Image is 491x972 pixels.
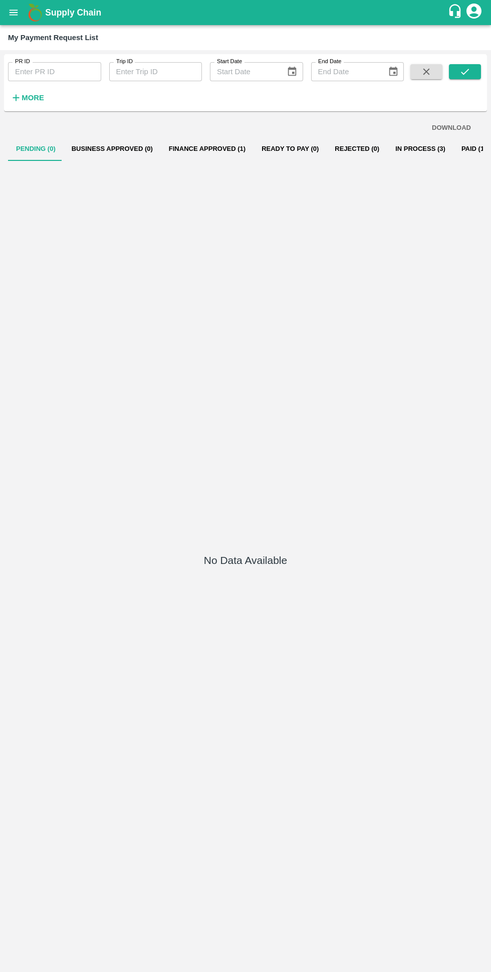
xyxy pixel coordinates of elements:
[8,62,101,81] input: Enter PR ID
[384,62,403,81] button: Choose date
[64,137,161,161] button: Business Approved (0)
[15,58,30,66] label: PR ID
[109,62,202,81] input: Enter Trip ID
[387,137,453,161] button: In Process (3)
[22,94,44,102] strong: More
[8,31,98,44] div: My Payment Request List
[8,89,47,106] button: More
[217,58,242,66] label: Start Date
[25,3,45,23] img: logo
[2,1,25,24] button: open drawer
[45,8,101,18] b: Supply Chain
[210,62,279,81] input: Start Date
[161,137,254,161] button: Finance Approved (1)
[254,137,327,161] button: Ready To Pay (0)
[327,137,387,161] button: Rejected (0)
[8,137,64,161] button: Pending (0)
[447,4,465,22] div: customer-support
[311,62,380,81] input: End Date
[318,58,341,66] label: End Date
[45,6,447,20] a: Supply Chain
[465,2,483,23] div: account of current user
[283,62,302,81] button: Choose date
[204,553,287,567] h5: No Data Available
[116,58,133,66] label: Trip ID
[428,119,475,137] button: DOWNLOAD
